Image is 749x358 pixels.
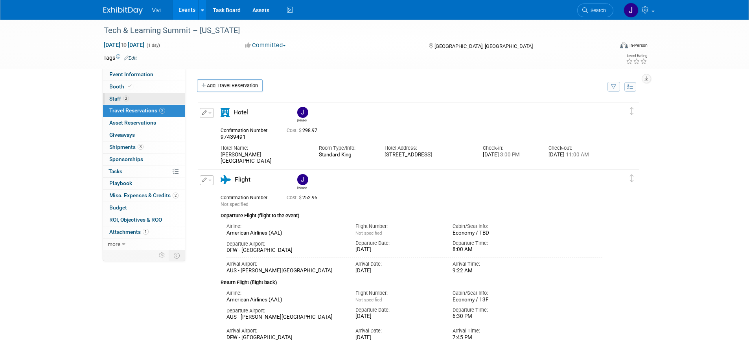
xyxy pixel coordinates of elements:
div: Departure Date: [355,240,441,247]
div: [DATE] [355,268,441,274]
img: Jonathan Rendon [297,174,308,185]
a: Add Travel Reservation [197,79,263,92]
div: Airline: [226,223,344,230]
div: Departure Flight (flight to the event) [221,208,603,220]
div: Standard King [319,152,373,158]
div: Economy / TBD [453,230,538,236]
span: Vivi [152,7,161,13]
img: Jonathan Rendon [624,3,639,18]
div: 9:22 AM [453,268,538,274]
span: 2 [159,108,165,114]
div: [STREET_ADDRESS] [385,152,471,158]
a: Misc. Expenses & Credits2 [103,190,185,202]
div: [PERSON_NAME][GEOGRAPHIC_DATA] [221,152,307,165]
span: 97439491 [221,134,246,140]
span: Misc. Expenses & Credits [109,192,179,198]
div: Departure Airport: [226,241,344,248]
a: Playbook [103,178,185,189]
div: 6:30 PM [453,313,538,320]
div: Confirmation Number: [221,125,275,134]
div: Event Rating [626,54,647,58]
span: 2 [123,95,129,101]
div: Arrival Airport: [226,261,344,268]
a: Giveaways [103,129,185,141]
span: Cost: $ [287,195,302,200]
div: Arrival Time: [453,261,538,268]
span: (1 day) [146,43,160,48]
a: Staff2 [103,93,185,105]
span: Tasks [109,168,122,174]
span: 2 [173,193,179,198]
span: Sponsorships [109,156,143,162]
img: Jonathan Rendon [297,107,308,118]
span: Search [588,7,606,13]
div: 7:45 PM [453,334,538,341]
span: Shipments [109,144,144,150]
span: Not specified [221,202,248,207]
a: Edit [124,55,137,61]
span: to [120,42,128,48]
span: 3:00 PM [499,152,520,158]
a: Tasks [103,166,185,178]
span: [GEOGRAPHIC_DATA], [GEOGRAPHIC_DATA] [434,43,533,49]
span: Travel Reservations [109,107,165,114]
i: Click and drag to move item [630,174,634,182]
div: Jonathan Rendon [297,185,307,189]
div: Confirmation Number: [221,193,275,201]
span: Attachments [109,229,149,235]
i: Flight [221,175,231,184]
i: Hotel [221,108,230,117]
a: ROI, Objectives & ROO [103,214,185,226]
span: 3 [138,144,144,150]
div: Departure Time: [453,240,538,247]
div: DFW - [GEOGRAPHIC_DATA] [226,334,344,341]
a: Attachments1 [103,226,185,238]
span: [DATE] [DATE] [103,41,145,48]
button: Committed [242,41,289,50]
a: Travel Reservations2 [103,105,185,117]
div: DFW - [GEOGRAPHIC_DATA] [226,247,344,254]
span: Booth [109,83,133,90]
div: Room Type/Info: [319,145,373,152]
div: [DATE] [355,246,441,253]
td: Personalize Event Tab Strip [155,250,169,261]
img: ExhibitDay [103,7,143,15]
span: 1 [143,229,149,235]
div: Check-in: [483,145,537,152]
div: Arrival Date: [355,261,441,268]
div: [DATE] [355,313,441,320]
span: Cost: $ [287,128,302,133]
div: Flight Number: [355,223,441,230]
div: Flight Number: [355,290,441,297]
span: Giveaways [109,132,135,138]
div: Economy / 13F [453,297,538,303]
a: Asset Reservations [103,117,185,129]
i: Click and drag to move item [630,107,634,115]
span: Hotel [234,109,248,116]
div: Hotel Address: [385,145,471,152]
span: 252.95 [287,195,320,200]
div: AUS - [PERSON_NAME][GEOGRAPHIC_DATA] [226,314,344,321]
div: Departure Time: [453,307,538,314]
span: Flight [235,176,250,183]
span: Not specified [355,230,382,236]
span: 11:00 AM [565,152,589,158]
img: Format-Inperson.png [620,42,628,48]
div: AUS - [PERSON_NAME][GEOGRAPHIC_DATA] [226,268,344,274]
span: Event Information [109,71,153,77]
span: Staff [109,95,129,102]
a: Booth [103,81,185,93]
div: In-Person [629,42,648,48]
i: Booth reservation complete [128,84,132,88]
span: ROI, Objectives & ROO [109,217,162,223]
div: Arrival Date: [355,327,441,334]
span: Not specified [355,297,382,303]
div: Arrival Time: [453,327,538,334]
div: Jonathan Rendon [295,174,309,189]
div: Tech & Learning Summit – [US_STATE] [101,24,602,38]
div: Departure Date: [355,307,441,314]
a: more [103,239,185,250]
div: Event Format [567,41,648,53]
i: Filter by Traveler [611,84,616,90]
span: Asset Reservations [109,119,156,126]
